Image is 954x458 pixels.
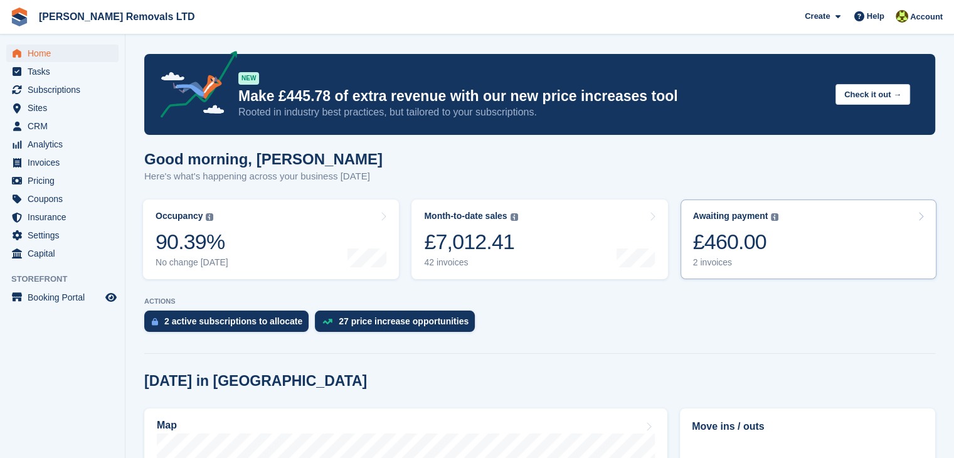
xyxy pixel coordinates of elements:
[143,200,399,279] a: Occupancy 90.39% No change [DATE]
[238,105,825,119] p: Rooted in industry best practices, but tailored to your subscriptions.
[156,229,228,255] div: 90.39%
[805,10,830,23] span: Create
[28,63,103,80] span: Tasks
[6,245,119,262] a: menu
[693,211,768,221] div: Awaiting payment
[34,6,200,27] a: [PERSON_NAME] Removals LTD
[28,136,103,153] span: Analytics
[424,257,517,268] div: 42 invoices
[681,200,936,279] a: Awaiting payment £460.00 2 invoices
[150,51,238,122] img: price-adjustments-announcement-icon-8257ccfd72463d97f412b2fc003d46551f7dbcb40ab6d574587a9cd5c0d94...
[6,45,119,62] a: menu
[867,10,884,23] span: Help
[238,87,825,105] p: Make £445.78 of extra revenue with our new price increases tool
[28,190,103,208] span: Coupons
[424,211,507,221] div: Month-to-date sales
[28,172,103,189] span: Pricing
[411,200,667,279] a: Month-to-date sales £7,012.41 42 invoices
[6,117,119,135] a: menu
[511,213,518,221] img: icon-info-grey-7440780725fd019a000dd9b08b2336e03edf1995a4989e88bcd33f0948082b44.svg
[28,208,103,226] span: Insurance
[156,211,203,221] div: Occupancy
[6,208,119,226] a: menu
[28,99,103,117] span: Sites
[315,311,481,338] a: 27 price increase opportunities
[896,10,908,23] img: Sean Glenn
[28,117,103,135] span: CRM
[693,229,779,255] div: £460.00
[28,245,103,262] span: Capital
[206,213,213,221] img: icon-info-grey-7440780725fd019a000dd9b08b2336e03edf1995a4989e88bcd33f0948082b44.svg
[339,316,469,326] div: 27 price increase opportunities
[28,45,103,62] span: Home
[238,72,259,85] div: NEW
[424,229,517,255] div: £7,012.41
[6,99,119,117] a: menu
[11,273,125,285] span: Storefront
[6,289,119,306] a: menu
[6,172,119,189] a: menu
[6,190,119,208] a: menu
[144,373,367,390] h2: [DATE] in [GEOGRAPHIC_DATA]
[144,151,383,168] h1: Good morning, [PERSON_NAME]
[771,213,778,221] img: icon-info-grey-7440780725fd019a000dd9b08b2336e03edf1995a4989e88bcd33f0948082b44.svg
[144,169,383,184] p: Here's what's happening across your business [DATE]
[28,226,103,244] span: Settings
[144,311,315,338] a: 2 active subscriptions to allocate
[693,257,779,268] div: 2 invoices
[6,63,119,80] a: menu
[10,8,29,26] img: stora-icon-8386f47178a22dfd0bd8f6a31ec36ba5ce8667c1dd55bd0f319d3a0aa187defe.svg
[28,81,103,99] span: Subscriptions
[6,226,119,244] a: menu
[164,316,302,326] div: 2 active subscriptions to allocate
[322,319,332,324] img: price_increase_opportunities-93ffe204e8149a01c8c9dc8f82e8f89637d9d84a8eef4429ea346261dce0b2c0.svg
[152,317,158,326] img: active_subscription_to_allocate_icon-d502201f5373d7db506a760aba3b589e785aa758c864c3986d89f69b8ff3...
[103,290,119,305] a: Preview store
[157,420,177,431] h2: Map
[144,297,935,306] p: ACTIONS
[28,154,103,171] span: Invoices
[6,154,119,171] a: menu
[692,419,923,434] h2: Move ins / outs
[156,257,228,268] div: No change [DATE]
[910,11,943,23] span: Account
[28,289,103,306] span: Booking Portal
[835,84,910,105] button: Check it out →
[6,81,119,99] a: menu
[6,136,119,153] a: menu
